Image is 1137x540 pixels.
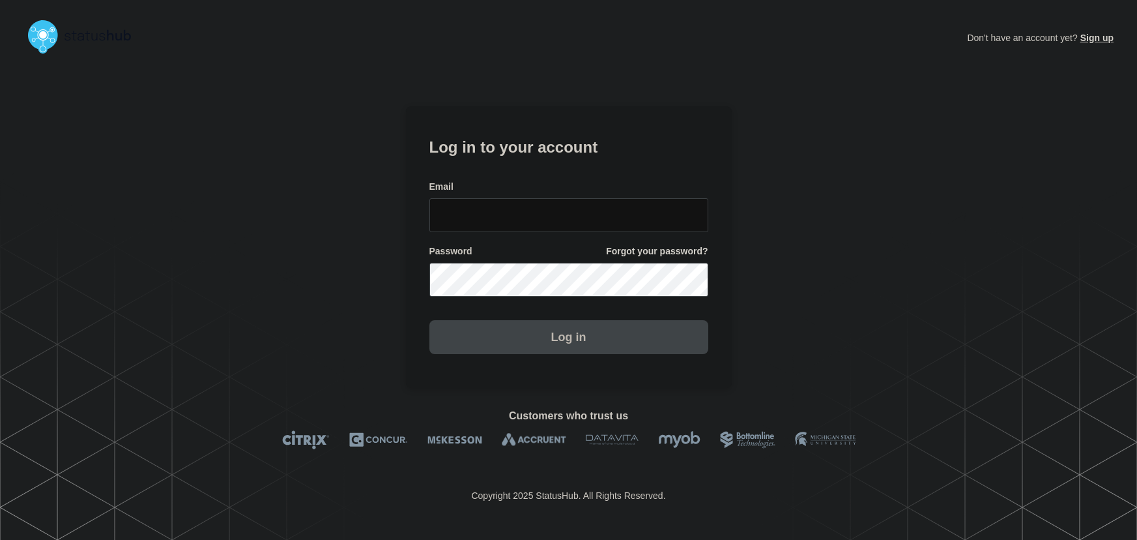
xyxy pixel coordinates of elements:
img: DataVita logo [586,430,639,449]
img: Accruent logo [502,430,566,449]
a: Sign up [1078,33,1114,43]
input: email input [429,198,708,232]
p: Copyright 2025 StatusHub. All Rights Reserved. [471,490,665,501]
span: Email [429,181,453,193]
button: Log in [429,320,708,354]
span: Password [429,245,472,258]
img: Citrix logo [282,430,330,449]
img: StatusHub logo [23,16,147,57]
img: McKesson logo [427,430,482,449]
a: Forgot your password? [606,245,708,258]
h1: Log in to your account [429,134,708,158]
h2: Customers who trust us [23,410,1114,422]
input: password input [429,263,708,297]
img: myob logo [658,430,700,449]
p: Don't have an account yet? [967,22,1114,53]
img: Concur logo [349,430,408,449]
img: MSU logo [795,430,856,449]
img: Bottomline logo [720,430,775,449]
